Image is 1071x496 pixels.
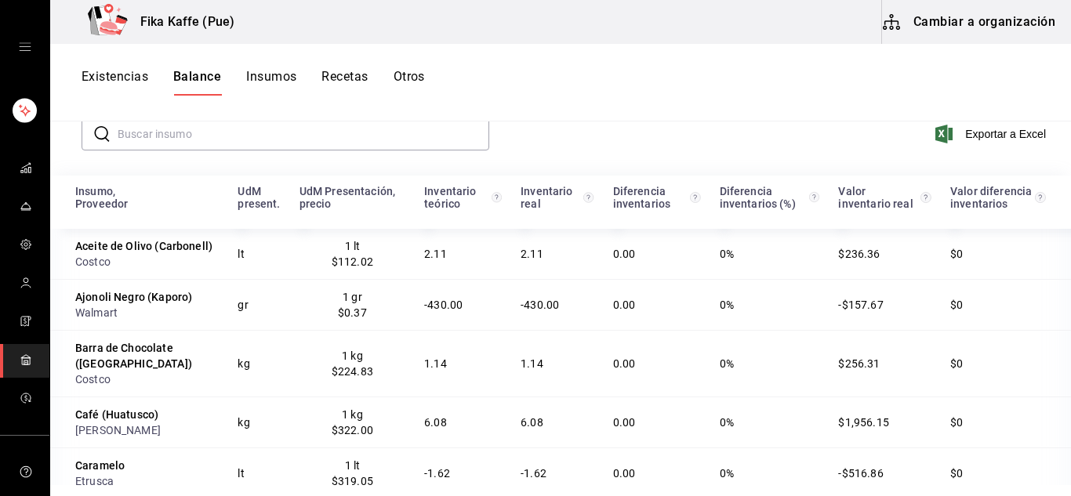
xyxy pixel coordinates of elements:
[75,371,219,387] div: Costco
[838,185,918,210] div: Valor inventario real
[492,191,502,204] svg: Inventario teórico = Cantidad inicial + compras - ventas - mermas - eventos de producción +/- tra...
[290,330,416,396] td: 1 kg $224.83
[720,299,734,311] span: 0%
[290,279,416,330] td: 1 gr $0.37
[950,185,1033,210] div: Valor diferencia inventarios
[75,254,219,270] div: Costco
[809,191,820,204] svg: Diferencia inventarios (%) = (Diferencia de inventarios / Inventario teórico) * 100
[950,357,963,370] span: $0
[290,396,416,447] td: 1 kg $322.00
[604,279,710,330] td: 0.00
[415,279,511,330] td: -430.00
[511,279,603,330] td: -430.00
[838,467,883,480] span: -$516.86
[75,473,219,489] div: Etrusca
[604,330,710,396] td: 0.00
[228,396,289,447] td: kg
[720,248,734,260] span: 0%
[394,69,425,96] button: Otros
[950,248,963,260] span: $0
[583,191,594,204] svg: Inventario real = Cantidad inicial + compras - ventas - mermas - eventos de producción +/- transf...
[228,279,289,330] td: gr
[838,299,883,311] span: -$157.67
[838,416,888,429] span: $1,956.15
[1035,191,1046,204] svg: Valor de diferencia inventario (MXN) = Diferencia de inventarios * Precio registrado
[415,396,511,447] td: 6.08
[838,357,880,370] span: $256.31
[613,185,688,210] div: Diferencia inventarios
[75,422,219,438] div: [PERSON_NAME]
[424,185,488,210] div: Inventario teórico
[19,41,31,53] button: open drawer
[720,467,734,480] span: 0%
[173,69,221,96] button: Balance
[75,340,219,371] div: Barra de Chocolate ([GEOGRAPHIC_DATA])
[690,191,701,204] svg: Diferencia de inventarios = Inventario teórico - inventario real
[521,185,581,210] div: Inventario real
[290,229,416,279] td: 1 lt $112.02
[75,238,219,254] div: Aceite de Olivo (Carbonell)
[511,330,603,396] td: 1.14
[321,69,368,96] button: Recetas
[838,248,880,260] span: $236.36
[938,125,1046,143] button: Exportar a Excel
[604,229,710,279] td: 0.00
[950,467,963,480] span: $0
[228,229,289,279] td: lt
[82,69,425,96] div: navigation tabs
[720,185,807,210] div: Diferencia inventarios (%)
[75,458,219,473] div: Caramelo
[511,396,603,447] td: 6.08
[720,416,734,429] span: 0%
[604,396,710,447] td: 0.00
[75,289,219,305] div: Ajonoli Negro (Kaporo)
[415,330,511,396] td: 1.14
[920,191,931,204] svg: Valor inventario real (MXN) = Inventario real * Precio registrado
[82,69,148,96] button: Existencias
[415,229,511,279] td: 2.11
[511,229,603,279] td: 2.11
[950,416,963,429] span: $0
[238,185,280,210] div: UdM present.
[950,299,963,311] span: $0
[228,330,289,396] td: kg
[75,185,219,210] div: Insumo, Proveedor
[300,185,406,210] div: UdM Presentación, precio
[75,407,219,422] div: Café (Huatusco)
[246,69,296,96] button: Insumos
[720,357,734,370] span: 0%
[75,305,219,320] div: Walmart
[128,13,234,31] h3: Fika Kaffe (Pue)
[118,118,489,150] input: Buscar insumo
